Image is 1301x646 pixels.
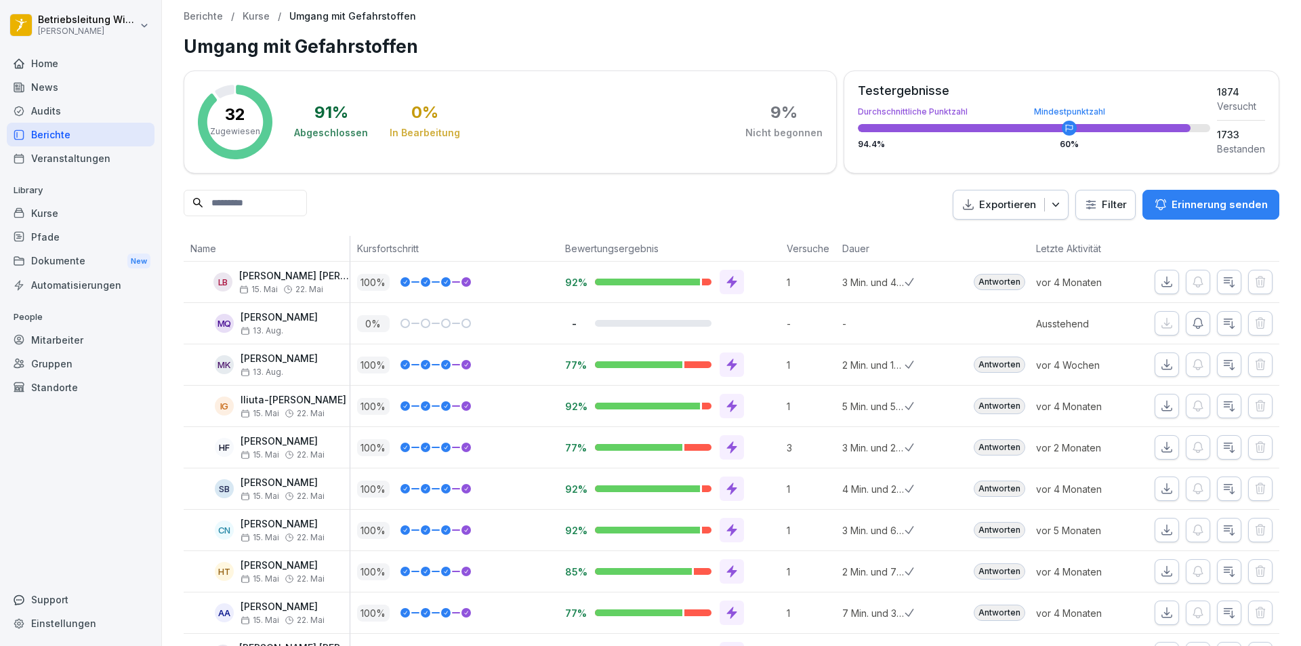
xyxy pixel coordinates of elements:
[858,85,1210,97] div: Testergebnisse
[241,326,283,336] span: 13. Aug.
[7,376,154,399] div: Standorte
[842,358,905,372] p: 2 Min. und 10 Sek.
[215,355,234,374] div: MK
[357,481,390,498] p: 100 %
[842,482,905,496] p: 4 Min. und 25 Sek.
[357,439,390,456] p: 100 %
[241,477,325,489] p: [PERSON_NAME]
[215,521,234,540] div: CN
[1036,358,1134,372] p: vor 4 Wochen
[1036,606,1134,620] p: vor 4 Monaten
[842,275,905,289] p: 3 Min. und 43 Sek.
[357,605,390,622] p: 100 %
[842,606,905,620] p: 7 Min. und 35 Sek.
[215,603,234,622] div: AA
[241,450,279,460] span: 15. Mai
[858,108,1210,116] div: Durchschnittliche Punktzahl
[787,482,835,496] p: 1
[184,11,223,22] a: Berichte
[7,180,154,201] p: Library
[7,611,154,635] div: Einstellungen
[565,359,584,371] p: 77%
[7,225,154,249] a: Pfade
[1084,198,1127,211] div: Filter
[974,605,1025,621] div: Antworten
[7,52,154,75] div: Home
[842,317,905,331] p: -
[213,272,232,291] div: LB
[411,104,438,121] div: 0 %
[215,397,234,416] div: IG
[1034,108,1105,116] div: Mindestpunktzahl
[239,285,278,294] span: 15. Mai
[295,285,323,294] span: 22. Mai
[7,273,154,297] a: Automatisierungen
[357,274,390,291] p: 100 %
[770,104,798,121] div: 9 %
[297,615,325,625] span: 22. Mai
[974,522,1025,538] div: Antworten
[243,11,270,22] a: Kurse
[974,481,1025,497] div: Antworten
[1060,140,1079,148] div: 60 %
[565,607,584,620] p: 77%
[215,314,234,333] div: MQ
[1217,127,1265,142] div: 1733
[787,317,835,331] p: -
[565,483,584,496] p: 92%
[1142,190,1279,220] button: Erinnerung senden
[357,315,390,332] p: 0 %
[1217,85,1265,99] div: 1874
[7,99,154,123] a: Audits
[294,126,368,140] div: Abgeschlossen
[842,441,905,455] p: 3 Min. und 28 Sek.
[289,11,416,22] p: Umgang mit Gefahrstoffen
[842,565,905,579] p: 2 Min. und 7 Sek.
[7,306,154,328] p: People
[297,450,325,460] span: 22. Mai
[357,357,390,374] p: 100 %
[1217,99,1265,113] div: Versucht
[7,249,154,274] a: DokumenteNew
[787,241,829,256] p: Versuche
[565,241,773,256] p: Bewertungsergebnis
[241,367,283,377] span: 13. Aug.
[357,241,552,256] p: Kursfortschritt
[7,352,154,376] a: Gruppen
[241,395,346,406] p: Iliuta-[PERSON_NAME]
[787,523,835,538] p: 1
[842,523,905,538] p: 3 Min. und 6 Sek.
[7,588,154,611] div: Support
[565,400,584,413] p: 92%
[241,574,279,584] span: 15. Mai
[842,241,898,256] p: Dauer
[565,317,584,330] p: -
[297,491,325,501] span: 22. Mai
[7,328,154,352] a: Mitarbeiter
[241,409,279,418] span: 15. Mai
[1036,241,1127,256] p: Letzte Aktivität
[787,565,835,579] p: 1
[190,241,343,256] p: Name
[231,11,234,22] p: /
[858,140,1210,148] div: 94.4 %
[7,146,154,170] a: Veranstaltungen
[241,519,325,530] p: [PERSON_NAME]
[974,398,1025,414] div: Antworten
[297,409,325,418] span: 22. Mai
[239,270,350,282] p: [PERSON_NAME] [PERSON_NAME]
[1036,441,1134,455] p: vor 2 Monaten
[297,574,325,584] span: 22. Mai
[565,565,584,578] p: 85%
[565,524,584,537] p: 92%
[7,201,154,225] a: Kurse
[745,126,823,140] div: Nicht begonnen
